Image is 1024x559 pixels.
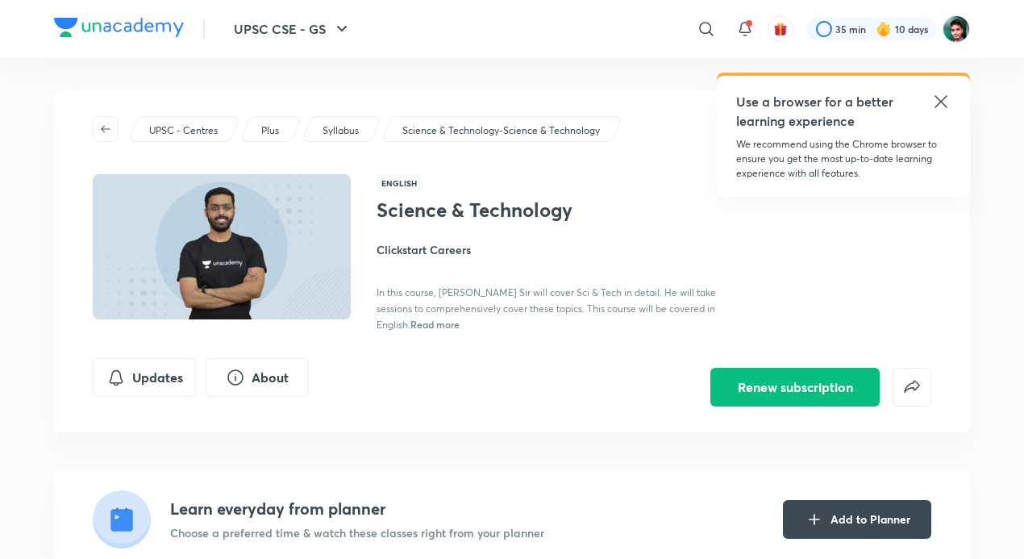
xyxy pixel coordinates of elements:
[736,137,951,181] p: We recommend using the Chrome browser to ensure you get the most up-to-date learning experience w...
[377,198,640,222] h1: Science & Technology
[400,123,603,138] a: Science & Technology-Science & Technology
[377,286,716,331] span: In this course, [PERSON_NAME] Sir will cover Sci & Tech in detail. He will take sessions to compr...
[323,123,359,138] p: Syllabus
[224,13,361,45] button: UPSC CSE - GS
[783,500,931,539] button: Add to Planner
[710,368,880,407] button: Renew subscription
[410,318,460,331] span: Read more
[320,123,362,138] a: Syllabus
[90,173,353,321] img: Thumbnail
[170,524,544,541] p: Choose a preferred time & watch these classes right from your planner
[149,123,218,138] p: UPSC - Centres
[402,123,600,138] p: Science & Technology-Science & Technology
[170,497,544,521] h4: Learn everyday from planner
[768,16,793,42] button: avatar
[893,368,931,407] button: false
[261,123,279,138] p: Plus
[54,18,184,37] img: Company Logo
[943,15,970,43] img: Avinash Gupta
[206,358,309,397] button: About
[773,22,788,36] img: avatar
[54,18,184,41] a: Company Logo
[147,123,221,138] a: UPSC - Centres
[876,21,892,37] img: streak
[259,123,282,138] a: Plus
[377,174,422,192] span: English
[93,358,196,397] button: Updates
[377,241,738,258] h4: Clickstart Careers
[736,92,897,131] h5: Use a browser for a better learning experience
